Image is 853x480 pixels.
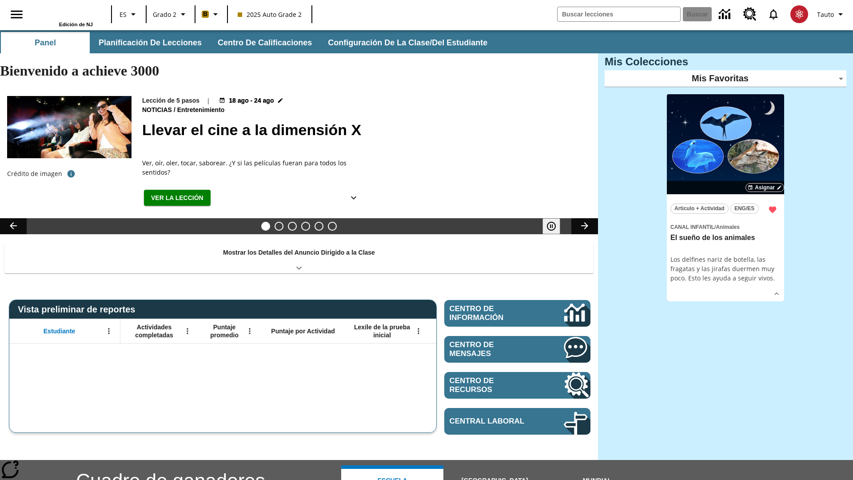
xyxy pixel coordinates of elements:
[153,10,176,19] span: Grado 2
[144,190,211,206] button: Ver la lección
[350,323,415,339] span: Lexile de la prueba inicial
[198,6,224,22] button: Boost El color de la clase es anaranjado claro. Cambiar el color de la clase.
[762,3,785,26] a: Notificaciones
[315,222,323,231] button: Diapositiva 5 ¿Cuál es la gran idea?
[142,158,364,177] div: Ver, oír, oler, tocar, saborear. ¿Y si las películas fueran para todos los sentidos?
[44,327,76,335] span: Estudiante
[7,169,62,178] p: Crédito de imagen
[605,70,846,87] div: Mis Favoritas
[670,204,729,214] button: Artículo + Actividad
[730,204,759,214] button: ENG/ES
[59,22,93,27] span: Edición de NJ
[288,222,297,231] button: Diapositiva 3 Modas que pasaron de moda
[238,10,302,19] span: 2025 Auto Grade 2
[1,32,90,53] button: Panel
[102,324,116,338] button: Abrir menú
[18,304,140,315] span: Vista preliminar de reportes
[321,32,494,53] button: Configuración de la clase/del estudiante
[734,204,754,213] span: ENG/ES
[444,408,590,435] a: Central laboral
[444,300,590,327] a: Centro de información
[716,224,739,230] span: Animales
[223,248,375,257] p: Mostrar los Detalles del Anuncio Dirigido a la Clase
[745,183,784,192] button: Asignar Elegir fechas
[674,204,725,213] span: Artículo + Actividad
[450,417,537,426] span: Central laboral
[211,32,319,53] button: Centro de calificaciones
[765,202,781,218] button: Remover de Favoritas
[571,218,598,234] button: Carrusel de lecciones, seguir
[203,323,246,339] span: Puntaje promedio
[817,10,834,19] span: Tauto
[149,6,192,22] button: Grado: Grado 2, Elige un grado
[142,96,199,105] p: Lección de 5 pasos
[450,304,534,322] span: Centro de información
[790,5,808,23] img: avatar image
[785,3,813,26] button: Escoja un nuevo avatar
[217,96,285,105] button: 18 ago - 24 ago Elegir fechas
[35,3,93,27] div: Portada
[177,105,227,115] span: Entretenimiento
[174,106,175,113] span: /
[271,327,335,335] span: Puntaje por Actividad
[738,2,762,26] a: Centro de recursos, Se abrirá en una pestaña nueva.
[605,56,846,68] h3: Mis Colecciones
[261,222,270,231] button: Diapositiva 1 Llevar el cine a la dimensión X
[670,222,781,232] span: Tema: Canal Infantil/Animales
[345,190,363,206] button: Ver más
[203,8,207,20] span: B
[813,6,849,22] button: Perfil/Configuración
[755,184,775,192] span: Asignar
[229,96,274,105] span: 18 ago - 24 ago
[142,119,587,141] h2: Llevar el cine a la dimensión X
[450,376,537,394] span: Centro de recursos
[4,243,594,273] div: Mostrar los Detalles del Anuncio Dirigido a la Clase
[670,224,714,230] span: Canal Infantil
[450,340,537,358] span: Centro de mensajes
[542,218,569,234] div: Pausar
[125,323,183,339] span: Actividades completadas
[542,218,560,234] button: Pausar
[667,94,784,302] div: lesson details
[62,166,80,182] button: Crédito de foto: The Asahi Shimbun vía Getty Images
[243,324,256,338] button: Abrir menú
[301,222,310,231] button: Diapositiva 4 ¿Los autos del futuro?
[142,105,174,115] span: Noticias
[444,336,590,363] a: Centro de mensajes
[7,96,132,158] img: El panel situado frente a los asientos rocía con agua nebulizada al feliz público en un cine equi...
[181,324,194,338] button: Abrir menú
[713,2,738,27] a: Centro de información
[444,372,590,399] a: Centro de recursos, Se abrirá en una pestaña nueva.
[207,96,210,105] span: |
[4,1,30,28] button: Abrir el menú lateral
[120,10,127,19] span: ES
[328,222,337,231] button: Diapositiva 6 Una idea, mucho trabajo
[770,287,783,300] button: Ver más
[714,224,716,230] span: /
[115,6,143,22] button: Lenguaje: ES, Selecciona un idioma
[275,222,283,231] button: Diapositiva 2 ¿Lo quieres con papas fritas?
[35,4,93,22] a: Portada
[412,324,425,338] button: Abrir menú
[558,7,680,21] input: Buscar campo
[92,32,209,53] button: Planificación de lecciones
[670,233,781,243] h3: El sueño de los animales
[670,255,781,283] div: Los delfines nariz de botella, las fragatas y las jirafas duermen muy poco. Esto les ayuda a segu...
